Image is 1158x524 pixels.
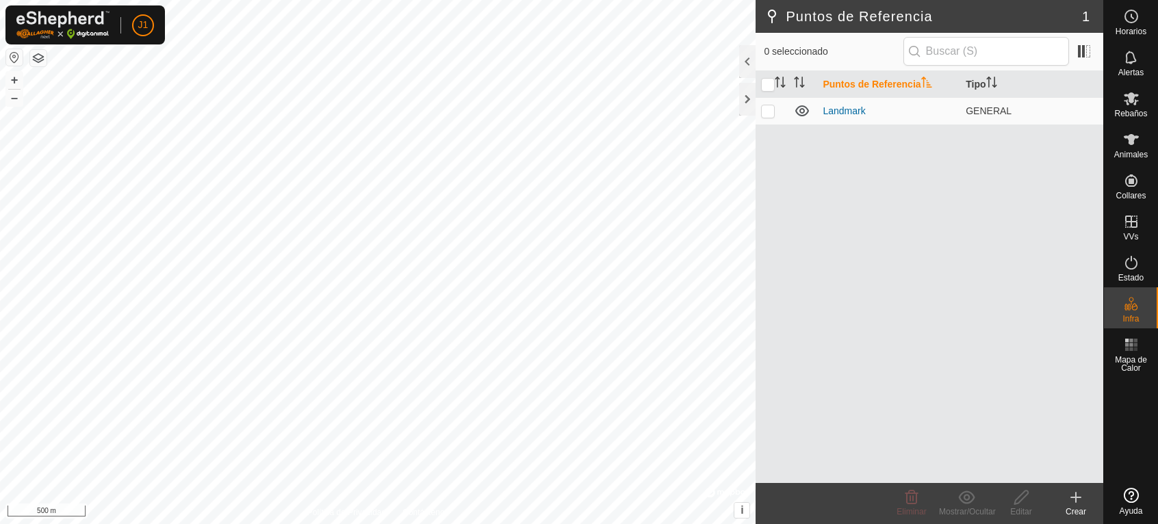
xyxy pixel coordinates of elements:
button: i [734,503,749,518]
p-sorticon: Activar para ordenar [775,79,786,90]
img: Logo Gallagher [16,11,110,39]
span: Ayuda [1120,507,1143,515]
span: Horarios [1116,27,1146,36]
div: Crear [1048,506,1103,518]
span: Rebaños [1114,109,1147,118]
button: Restablecer Mapa [6,49,23,66]
button: Capas del Mapa [30,50,47,66]
a: Política de Privacidad [307,506,386,519]
button: + [6,72,23,88]
span: VVs [1123,233,1138,241]
input: Buscar (S) [903,37,1069,66]
span: Collares [1116,192,1146,200]
span: Eliminar [897,507,926,516]
div: Editar [994,506,1048,518]
span: i [741,504,743,516]
th: Tipo [960,71,1103,98]
span: 0 seleccionado [764,44,903,59]
button: – [6,90,23,106]
p-sorticon: Activar para ordenar [794,79,805,90]
span: Infra [1122,315,1139,323]
th: Puntos de Referencia [817,71,960,98]
span: Animales [1114,150,1148,159]
a: Landmark [823,105,865,116]
a: Ayuda [1104,482,1158,521]
span: Alertas [1118,68,1144,77]
p-sorticon: Activar para ordenar [921,79,932,90]
span: 1 [1082,6,1090,27]
div: Mostrar/Ocultar [939,506,994,518]
a: Contáctenos [402,506,448,519]
span: Estado [1118,274,1144,282]
p-sorticon: Activar para ordenar [986,79,997,90]
h2: Puntos de Referencia [764,8,1081,25]
span: GENERAL [966,105,1012,116]
span: J1 [138,18,149,32]
span: Mapa de Calor [1107,356,1155,372]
